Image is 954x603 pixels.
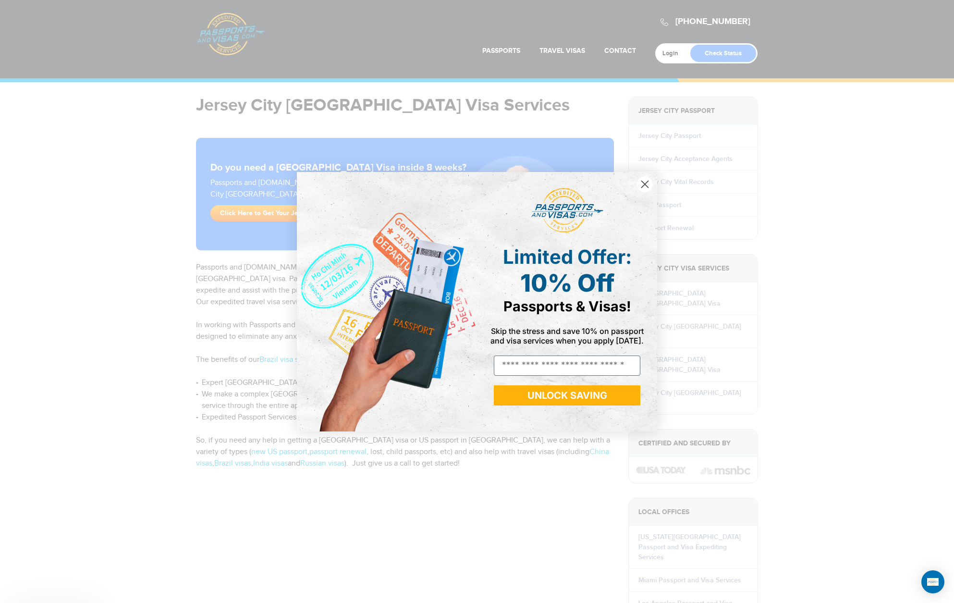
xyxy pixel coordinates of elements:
span: 10% Off [520,269,614,297]
span: Passports & Visas! [503,298,631,315]
button: UNLOCK SAVING [494,385,640,406]
img: passports and visas [531,188,603,233]
div: Open Intercom Messenger [921,570,944,593]
span: Skip the stress and save 10% on passport and visa services when you apply [DATE]. [490,326,644,345]
button: Close dialog [636,176,653,193]
img: de9cda0d-0715-46ca-9a25-073762a91ba7.png [297,172,477,431]
span: Limited Offer: [503,245,632,269]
